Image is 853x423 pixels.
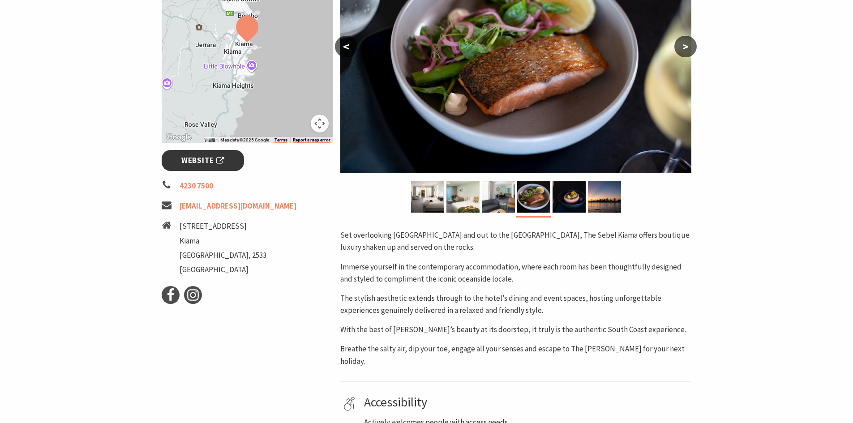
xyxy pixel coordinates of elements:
[180,201,296,211] a: [EMAIL_ADDRESS][DOMAIN_NAME]
[411,181,444,213] img: Deluxe Balcony Room
[180,249,266,261] li: [GEOGRAPHIC_DATA], 2533
[482,181,515,213] img: Deluxe Apartment
[180,264,266,276] li: [GEOGRAPHIC_DATA]
[209,137,215,143] button: Keyboard shortcuts
[674,36,697,57] button: >
[180,235,266,247] li: Kiama
[364,395,688,410] h4: Accessibility
[340,292,691,316] p: The stylish aesthetic extends through to the hotel’s dining and event spaces, hosting unforgettab...
[164,132,193,143] img: Google
[340,261,691,285] p: Immerse yourself in the contemporary accommodation, where each room has been thoughtfully designe...
[517,181,550,213] img: Yves Bar & Bistro
[180,220,266,232] li: [STREET_ADDRESS]
[180,181,213,191] a: 4230 7500
[588,181,621,213] img: Kiama
[340,343,691,367] p: Breathe the salty air, dip your toe, engage all your senses and escape to The [PERSON_NAME] for y...
[340,324,691,336] p: With the best of [PERSON_NAME]’s beauty at its doorstep, it truly is the authentic South Coast ex...
[181,154,224,167] span: Website
[220,137,269,142] span: Map data ©2025 Google
[446,181,480,213] img: Superior Balcony Room
[293,137,330,143] a: Report a map error
[274,137,287,143] a: Terms (opens in new tab)
[553,181,586,213] img: Yves Bar & Bistro
[164,132,193,143] a: Open this area in Google Maps (opens a new window)
[162,150,244,171] a: Website
[311,115,329,132] button: Map camera controls
[335,36,357,57] button: <
[340,229,691,253] p: Set overlooking [GEOGRAPHIC_DATA] and out to the [GEOGRAPHIC_DATA], The Sebel Kiama offers boutiq...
